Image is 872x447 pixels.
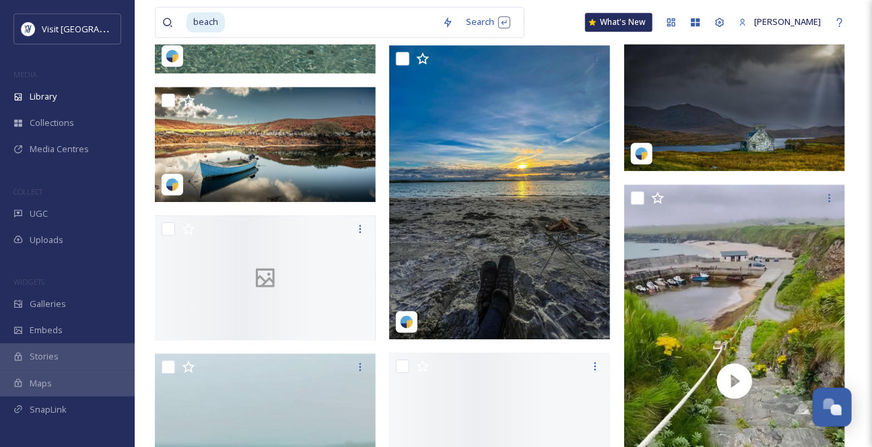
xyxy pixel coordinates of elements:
a: [PERSON_NAME] [732,9,828,35]
span: Visit [GEOGRAPHIC_DATA] [42,22,146,35]
span: Stories [30,350,59,363]
span: Collections [30,116,74,129]
span: MEDIA [13,69,37,79]
a: What's New [585,13,652,32]
span: beach [187,12,225,32]
span: SnapLink [30,403,67,416]
span: COLLECT [13,186,42,197]
span: Uploads [30,234,63,246]
img: michael_dutson_landscape_photo-4814279.jpg [155,87,376,202]
img: snapsea-logo.png [166,178,179,191]
span: Embeds [30,324,63,337]
img: Untitled%20design%20%2897%29.png [22,22,35,36]
img: weebitsofscotland-18516082051045506.jpeg [389,45,610,339]
span: Library [30,90,57,103]
div: Search [460,9,517,35]
span: UGC [30,207,48,220]
img: snapsea-logo.png [166,49,179,63]
img: snapsea-logo.png [400,315,413,329]
button: Open Chat [813,388,852,427]
img: michael_dutson_landscape_photo-1754042181712.jpg [624,22,845,171]
span: Maps [30,377,52,390]
img: snapsea-logo.png [635,147,648,160]
span: Media Centres [30,143,89,156]
span: WIDGETS [13,277,44,287]
span: Galleries [30,298,66,310]
span: [PERSON_NAME] [754,15,821,28]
